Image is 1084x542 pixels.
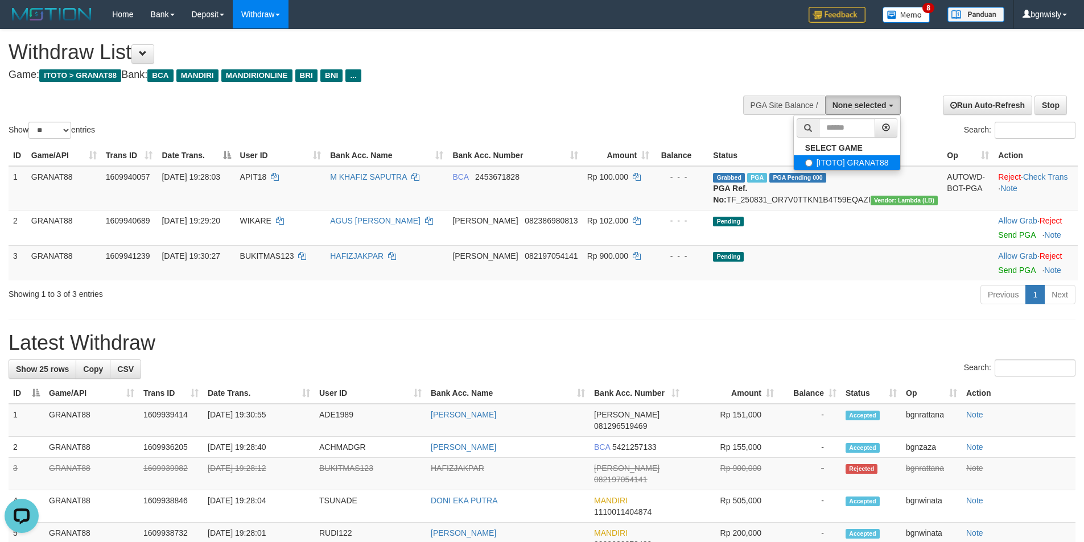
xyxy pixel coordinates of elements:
span: CSV [117,365,134,374]
td: Rp 151,000 [684,404,778,437]
td: 2 [9,210,27,245]
span: Copy 081296519469 to clipboard [594,421,647,431]
td: GRANAT88 [44,490,139,523]
th: Game/API: activate to sort column ascending [44,383,139,404]
td: 1 [9,404,44,437]
a: Send PGA [998,230,1035,239]
a: Note [1000,184,1017,193]
span: Accepted [846,529,880,539]
th: Date Trans.: activate to sort column ascending [203,383,315,404]
span: BUKITMAS123 [240,251,294,260]
span: BRI [295,69,318,82]
a: Note [966,528,983,537]
td: [DATE] 19:28:04 [203,490,315,523]
span: 1609940689 [106,216,150,225]
th: User ID: activate to sort column ascending [236,145,326,166]
a: DONI EKA PUTRA [431,496,497,505]
label: Search: [964,122,1075,139]
span: Copy 082386980813 to clipboard [525,216,578,225]
td: GRANAT88 [27,210,101,245]
td: bgnrattana [901,404,962,437]
label: [ITOTO] GRANAT88 [794,155,900,170]
th: Bank Acc. Number: activate to sort column ascending [448,145,582,166]
span: 8 [922,3,934,13]
a: CSV [110,359,141,379]
td: TSUNADE [315,490,426,523]
span: 1609941239 [106,251,150,260]
td: · · [994,166,1078,210]
td: TF_250831_OR7V0TTKN1B4T59EQAZI [708,166,942,210]
a: Reject [998,172,1021,181]
input: Search: [995,122,1075,139]
th: Balance: activate to sort column ascending [778,383,841,404]
td: 4 [9,490,44,523]
a: Copy [76,359,110,379]
span: Copy 082197054141 to clipboard [594,475,647,484]
td: - [778,437,841,458]
a: [PERSON_NAME] [431,442,496,452]
td: bgnwinata [901,490,962,523]
b: PGA Ref. No: [713,184,747,204]
span: [PERSON_NAME] [452,216,518,225]
td: - [778,458,841,490]
a: Note [966,410,983,419]
th: Op: activate to sort column ascending [901,383,962,404]
td: 2 [9,437,44,458]
span: ... [345,69,361,82]
span: MANDIRI [594,496,628,505]
td: Rp 505,000 [684,490,778,523]
button: Open LiveChat chat widget [5,5,39,39]
span: Pending [713,217,744,226]
a: Allow Grab [998,251,1037,260]
th: ID: activate to sort column descending [9,383,44,404]
span: [PERSON_NAME] [594,410,660,419]
span: BCA [594,442,610,452]
a: Check Trans [1023,172,1068,181]
span: Rejected [846,464,877,474]
td: 1609939414 [139,404,203,437]
span: Rp 100.000 [587,172,628,181]
a: [PERSON_NAME] [431,410,496,419]
th: Status [708,145,942,166]
a: Note [966,442,983,452]
td: ADE1989 [315,404,426,437]
a: 1 [1025,285,1045,304]
span: Accepted [846,411,880,420]
label: Show entries [9,122,95,139]
td: - [778,490,841,523]
a: AGUS [PERSON_NAME] [330,216,421,225]
h1: Withdraw List [9,41,711,64]
button: None selected [825,96,901,115]
td: GRANAT88 [27,245,101,280]
span: · [998,251,1039,260]
input: Search: [995,359,1075,376]
span: [PERSON_NAME] [452,251,518,260]
th: Bank Acc. Name: activate to sort column ascending [325,145,448,166]
span: [PERSON_NAME] [594,464,660,473]
span: WIKARE [240,216,271,225]
span: MANDIRI [594,528,628,537]
td: BUKITMAS123 [315,458,426,490]
span: BCA [452,172,468,181]
th: Status: activate to sort column ascending [841,383,901,404]
span: Copy 1110011404874 to clipboard [594,507,652,516]
th: Action [994,145,1078,166]
td: · [994,245,1078,280]
td: AUTOWD-BOT-PGA [942,166,994,210]
span: Rp 900.000 [587,251,628,260]
span: Rp 102.000 [587,216,628,225]
a: Show 25 rows [9,359,76,379]
th: Op: activate to sort column ascending [942,145,994,166]
span: Marked by bgnwinata [747,173,767,183]
td: 1609938846 [139,490,203,523]
a: Note [966,464,983,473]
span: Accepted [846,497,880,506]
td: 1609939982 [139,458,203,490]
h4: Game: Bank: [9,69,711,81]
a: Stop [1034,96,1067,115]
div: PGA Site Balance / [743,96,825,115]
th: Action [962,383,1075,404]
span: Show 25 rows [16,365,69,374]
td: ACHMADGR [315,437,426,458]
span: [DATE] 19:30:27 [162,251,220,260]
